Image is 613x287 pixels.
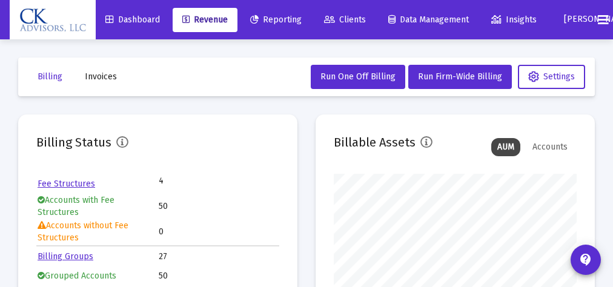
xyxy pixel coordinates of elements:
[549,7,588,31] button: [PERSON_NAME]
[75,65,127,89] button: Invoices
[85,71,117,82] span: Invoices
[491,138,520,156] div: AUM
[36,133,111,152] h2: Billing Status
[324,15,366,25] span: Clients
[28,65,72,89] button: Billing
[159,175,219,187] td: 4
[38,179,95,189] a: Fee Structures
[173,8,237,32] a: Revenue
[418,71,502,82] span: Run Firm-Wide Billing
[159,248,279,266] td: 27
[314,8,376,32] a: Clients
[408,65,512,89] button: Run Firm-Wide Billing
[482,8,546,32] a: Insights
[38,71,62,82] span: Billing
[491,15,537,25] span: Insights
[526,138,574,156] div: Accounts
[320,71,396,82] span: Run One Off Billing
[38,194,157,219] td: Accounts with Fee Structures
[250,15,302,25] span: Reporting
[379,8,479,32] a: Data Management
[38,267,157,285] td: Grouped Accounts
[311,65,405,89] button: Run One Off Billing
[159,267,279,285] td: 50
[159,194,279,219] td: 50
[182,15,228,25] span: Revenue
[518,65,585,89] button: Settings
[19,8,87,32] img: Dashboard
[240,8,311,32] a: Reporting
[578,252,593,267] mat-icon: contact_support
[528,71,575,82] span: Settings
[105,15,160,25] span: Dashboard
[38,251,93,262] a: Billing Groups
[38,220,157,244] td: Accounts without Fee Structures
[159,220,279,244] td: 0
[96,8,170,32] a: Dashboard
[388,15,469,25] span: Data Management
[334,133,416,152] h2: Billable Assets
